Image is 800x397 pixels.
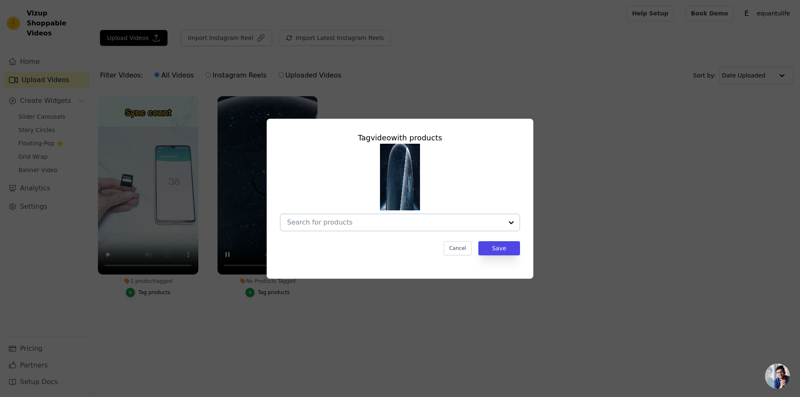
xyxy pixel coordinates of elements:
[287,218,503,226] input: Search for products
[444,241,472,255] button: Cancel
[765,364,790,389] a: Open chat
[280,132,520,144] div: Tag video with products
[380,144,420,210] img: tn-6dc90510185248178327f21d55d3e5e4.png
[478,241,520,255] button: Save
